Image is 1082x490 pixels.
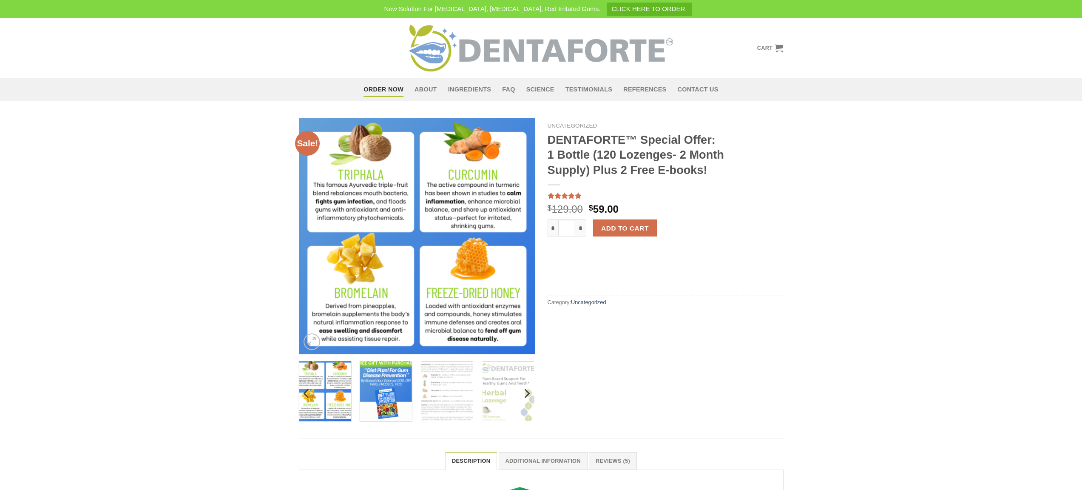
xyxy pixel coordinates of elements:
span: 5 [548,192,552,202]
a: References [623,82,666,97]
a: Rated 5.00 out of 5 [548,192,784,199]
span: Rated out of 5 based on customer ratings [548,192,582,202]
a: FAQ [502,82,515,97]
iframe: Secure express checkout frame [546,244,665,268]
span: Cart [757,45,773,51]
a: Order Now [364,82,403,97]
a: Additional information [499,452,588,470]
a: CLICK HERE TO ORDER. [607,3,692,16]
button: Next [519,385,534,402]
a: Cart [757,39,784,57]
a: Testimonials [565,82,613,97]
a: Description [445,452,497,470]
a: Reviews (5) [589,452,637,470]
a: About [415,82,437,97]
input: Product quantity [558,219,575,236]
a: Science [526,82,554,97]
button: Previous [299,385,315,402]
img: DENTAFORTE™ [409,25,673,71]
span: $ [548,204,552,212]
a: Uncategorized [548,122,597,129]
iframe: Secure express checkout frame [666,244,785,268]
a: Ingredients [448,82,491,97]
button: Add to cart [593,219,657,236]
bdi: 129.00 [548,203,583,215]
div: Rated 5.00 out of 5 [548,192,582,199]
h1: DENTAFORTE™ Special Offer: 1 Bottle (120 Lozenges- 2 Month Supply) Plus 2 Free E-books! [548,132,784,177]
iframe: Secure express checkout frame [546,268,785,292]
span: $ [589,204,593,212]
a: Uncategorized [571,299,606,305]
bdi: 59.00 [589,203,619,215]
a: Contact Us [677,82,718,97]
span: Category: [548,296,784,309]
